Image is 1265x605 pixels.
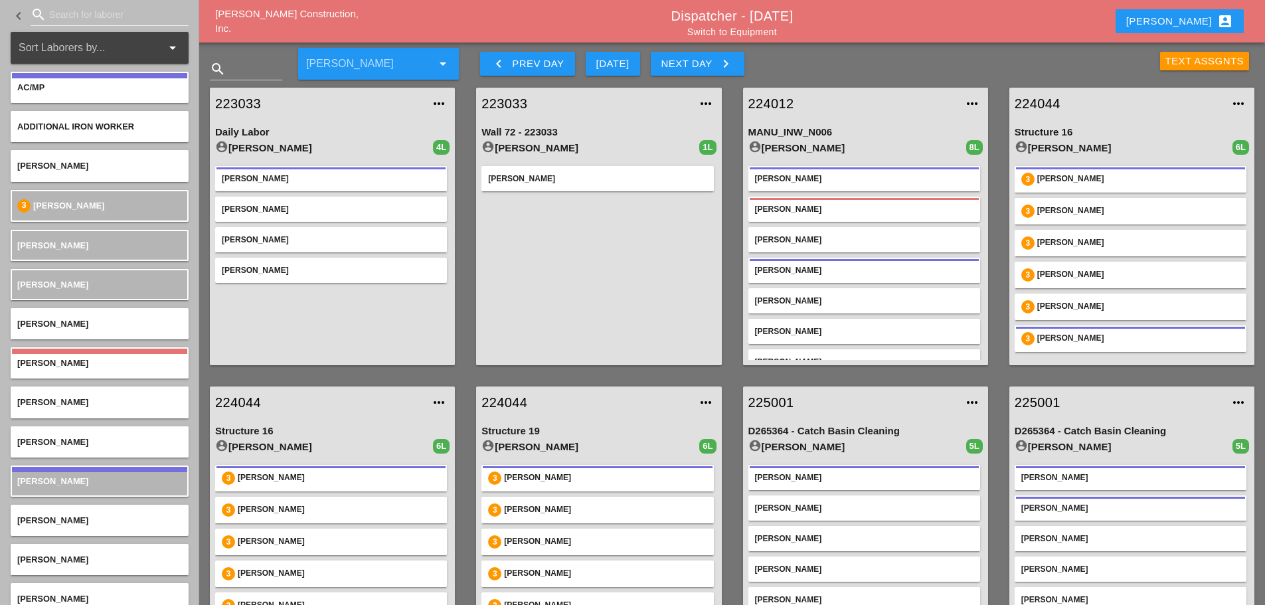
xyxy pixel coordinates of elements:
[1015,439,1028,452] i: account_circle
[215,94,423,114] a: 223033
[651,52,744,76] button: Next Day
[481,439,699,455] div: [PERSON_NAME]
[17,161,88,171] span: [PERSON_NAME]
[488,503,501,517] div: 3
[17,476,88,486] span: [PERSON_NAME]
[755,295,973,307] div: [PERSON_NAME]
[1021,563,1240,575] div: [PERSON_NAME]
[33,201,104,211] span: [PERSON_NAME]
[481,94,689,114] a: 223033
[1015,392,1223,412] a: 225001
[17,555,88,564] span: [PERSON_NAME]
[1015,424,1249,439] div: D265364 - Catch Basin Cleaning
[433,140,450,155] div: 4L
[1160,52,1250,70] button: Text Assgnts
[31,7,46,23] i: search
[698,394,714,410] i: more_horiz
[488,472,501,485] div: 3
[504,567,707,580] div: [PERSON_NAME]
[1021,205,1035,218] div: 3
[1037,268,1240,282] div: [PERSON_NAME]
[1021,268,1035,282] div: 3
[431,96,447,112] i: more_horiz
[671,9,794,23] a: Dispatcher - [DATE]
[964,96,980,112] i: more_horiz
[49,4,170,25] input: Search for laborer
[748,439,762,452] i: account_circle
[748,439,966,455] div: [PERSON_NAME]
[222,203,440,215] div: [PERSON_NAME]
[964,394,980,410] i: more_horiz
[1015,140,1232,156] div: [PERSON_NAME]
[661,56,734,72] div: Next Day
[481,439,495,452] i: account_circle
[1021,502,1240,514] div: [PERSON_NAME]
[748,125,983,140] div: MANU_INW_N006
[481,140,495,153] i: account_circle
[215,140,228,153] i: account_circle
[504,503,707,517] div: [PERSON_NAME]
[966,140,983,155] div: 8L
[755,264,973,276] div: [PERSON_NAME]
[718,56,734,72] i: keyboard_arrow_right
[755,502,973,514] div: [PERSON_NAME]
[491,56,507,72] i: keyboard_arrow_left
[1021,300,1035,313] div: 3
[1037,173,1240,186] div: [PERSON_NAME]
[698,96,714,112] i: more_horiz
[699,140,716,155] div: 1L
[222,535,235,549] div: 3
[17,515,88,525] span: [PERSON_NAME]
[215,8,359,35] a: [PERSON_NAME] Construction, Inc.
[17,319,88,329] span: [PERSON_NAME]
[222,503,235,517] div: 3
[755,234,973,246] div: [PERSON_NAME]
[1037,236,1240,250] div: [PERSON_NAME]
[687,27,777,37] a: Switch to Equipment
[748,424,983,439] div: D265364 - Catch Basin Cleaning
[215,439,433,455] div: [PERSON_NAME]
[215,424,450,439] div: Structure 16
[748,140,966,156] div: [PERSON_NAME]
[1037,332,1240,345] div: [PERSON_NAME]
[17,397,88,407] span: [PERSON_NAME]
[755,472,973,483] div: [PERSON_NAME]
[1126,13,1233,29] div: [PERSON_NAME]
[238,503,440,517] div: [PERSON_NAME]
[755,563,973,575] div: [PERSON_NAME]
[596,56,630,72] div: [DATE]
[481,392,689,412] a: 224044
[755,356,973,368] div: [PERSON_NAME]
[488,535,501,549] div: 3
[480,52,574,76] button: Prev Day
[238,472,440,485] div: [PERSON_NAME]
[481,125,716,140] div: Wall 72 - 223033
[17,594,88,604] span: [PERSON_NAME]
[1230,394,1246,410] i: more_horiz
[504,472,707,485] div: [PERSON_NAME]
[1037,300,1240,313] div: [PERSON_NAME]
[1015,439,1232,455] div: [PERSON_NAME]
[17,358,88,368] span: [PERSON_NAME]
[1230,96,1246,112] i: more_horiz
[488,567,501,580] div: 3
[210,61,226,77] i: search
[17,280,88,290] span: [PERSON_NAME]
[17,122,134,131] span: Additional Iron Worker
[1037,205,1240,218] div: [PERSON_NAME]
[1165,54,1244,69] div: Text Assgnts
[1021,472,1240,483] div: [PERSON_NAME]
[966,439,983,454] div: 5L
[238,535,440,549] div: [PERSON_NAME]
[222,173,440,185] div: [PERSON_NAME]
[435,56,451,72] i: arrow_drop_down
[1015,125,1249,140] div: Structure 16
[222,472,235,485] div: 3
[215,392,423,412] a: 224044
[11,8,27,24] i: keyboard_arrow_left
[215,439,228,452] i: account_circle
[238,567,440,580] div: [PERSON_NAME]
[215,140,433,156] div: [PERSON_NAME]
[586,52,640,76] button: [DATE]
